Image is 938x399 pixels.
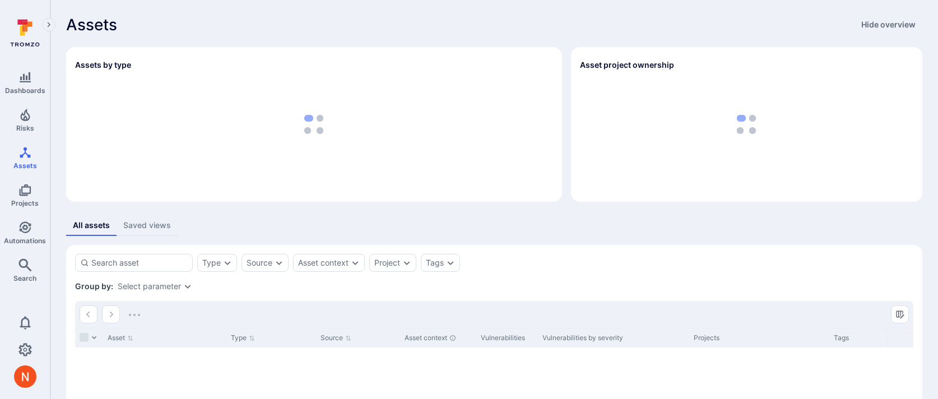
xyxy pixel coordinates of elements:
[80,305,97,323] button: Go to the previous page
[11,199,39,207] span: Projects
[4,236,46,245] span: Automations
[14,365,36,388] div: Neeren Patki
[402,258,411,267] button: Expand dropdown
[5,86,45,95] span: Dashboards
[891,305,909,323] button: Manage columns
[542,333,685,343] div: Vulnerabilities by severity
[73,220,110,231] div: All assets
[118,282,181,291] button: Select parameter
[13,274,36,282] span: Search
[374,258,400,267] button: Project
[129,314,140,316] img: Loading...
[13,161,37,170] span: Assets
[80,333,89,342] span: Select all rows
[426,258,444,267] button: Tags
[14,365,36,388] img: ACg8ocIprwjrgDQnDsNSk9Ghn5p5-B8DpAKWoJ5Gi9syOE4K59tr4Q=s96-c
[580,59,674,71] h2: Asset project ownership
[108,333,133,342] button: Sort by Asset
[481,333,533,343] div: Vulnerabilities
[123,220,171,231] div: Saved views
[351,258,360,267] button: Expand dropdown
[247,258,272,267] button: Source
[45,20,53,30] i: Expand navigation menu
[16,124,34,132] span: Risks
[298,258,349,267] button: Asset context
[66,16,117,34] span: Assets
[42,18,55,31] button: Expand navigation menu
[449,335,456,341] div: Automatically discovered context associated with the asset
[57,38,922,202] div: Assets overview
[405,333,472,343] div: Asset context
[223,258,232,267] button: Expand dropdown
[321,333,351,342] button: Sort by Source
[102,305,120,323] button: Go to the next page
[66,215,922,236] div: assets tabs
[118,282,192,291] div: grouping parameters
[855,16,922,34] button: Hide overview
[694,333,825,343] div: Projects
[75,59,131,71] h2: Assets by type
[183,282,192,291] button: Expand dropdown
[446,258,455,267] button: Expand dropdown
[91,257,188,268] input: Search asset
[202,258,221,267] button: Type
[275,258,284,267] button: Expand dropdown
[75,281,113,292] span: Group by:
[231,333,255,342] button: Sort by Type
